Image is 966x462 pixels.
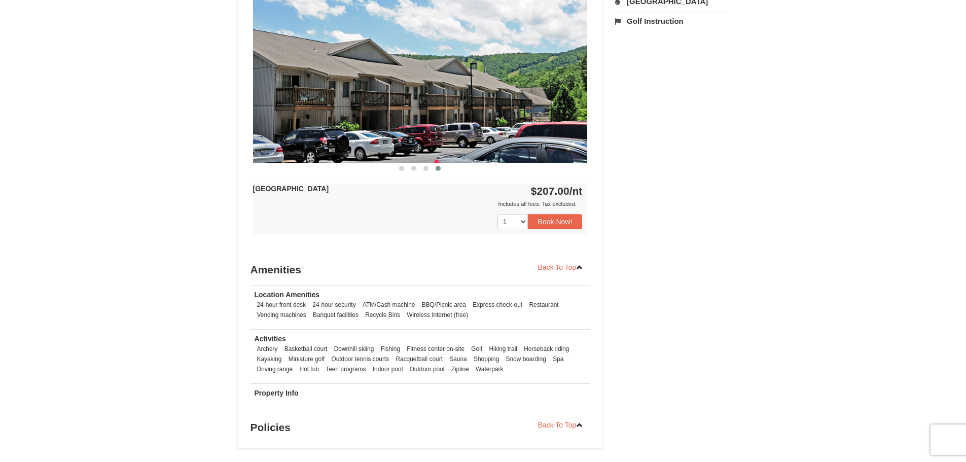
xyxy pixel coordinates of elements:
strong: [GEOGRAPHIC_DATA] [253,185,329,193]
li: Outdoor tennis courts [329,354,391,364]
strong: Location Amenities [255,291,320,299]
li: Golf [469,344,485,354]
li: Hot tub [297,364,321,374]
li: Fitness center on-site [404,344,467,354]
li: Sauna [447,354,469,364]
li: Snow boarding [504,354,549,364]
li: Shopping [471,354,502,364]
li: Outdoor pool [407,364,447,374]
li: Kayaking [255,354,284,364]
li: Basketball court [282,344,330,354]
li: Vending machines [255,310,309,320]
strong: Activities [255,335,286,343]
li: Wireless Internet (free) [404,310,471,320]
button: Book Now! [528,214,583,229]
li: Restaurant [526,300,561,310]
li: Hiking trail [486,344,520,354]
li: Miniature golf [286,354,327,364]
li: Teen programs [323,364,368,374]
a: Golf Instruction [615,12,728,30]
li: Spa [550,354,566,364]
li: Fishing [378,344,403,354]
li: Zipline [449,364,472,374]
li: 24-hour front desk [255,300,309,310]
li: Recycle Bins [363,310,403,320]
strong: Property Info [255,389,299,397]
li: Downhill skiing [332,344,377,354]
li: Horseback riding [521,344,571,354]
li: BBQ/Picnic area [419,300,469,310]
li: Driving range [255,364,296,374]
li: 24-hour security [310,300,358,310]
li: ATM/Cash machine [360,300,418,310]
li: Archery [255,344,280,354]
li: Waterpark [473,364,506,374]
h3: Amenities [251,260,590,280]
li: Express check-out [470,300,525,310]
strong: $207.00 [531,185,583,197]
a: Back To Top [531,260,590,275]
li: Banquet facilities [310,310,361,320]
li: Indoor pool [370,364,406,374]
span: /nt [569,185,583,197]
a: Back To Top [531,417,590,433]
li: Racquetball court [393,354,445,364]
h3: Policies [251,417,590,438]
div: Includes all fees. Tax excluded. [253,199,583,209]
